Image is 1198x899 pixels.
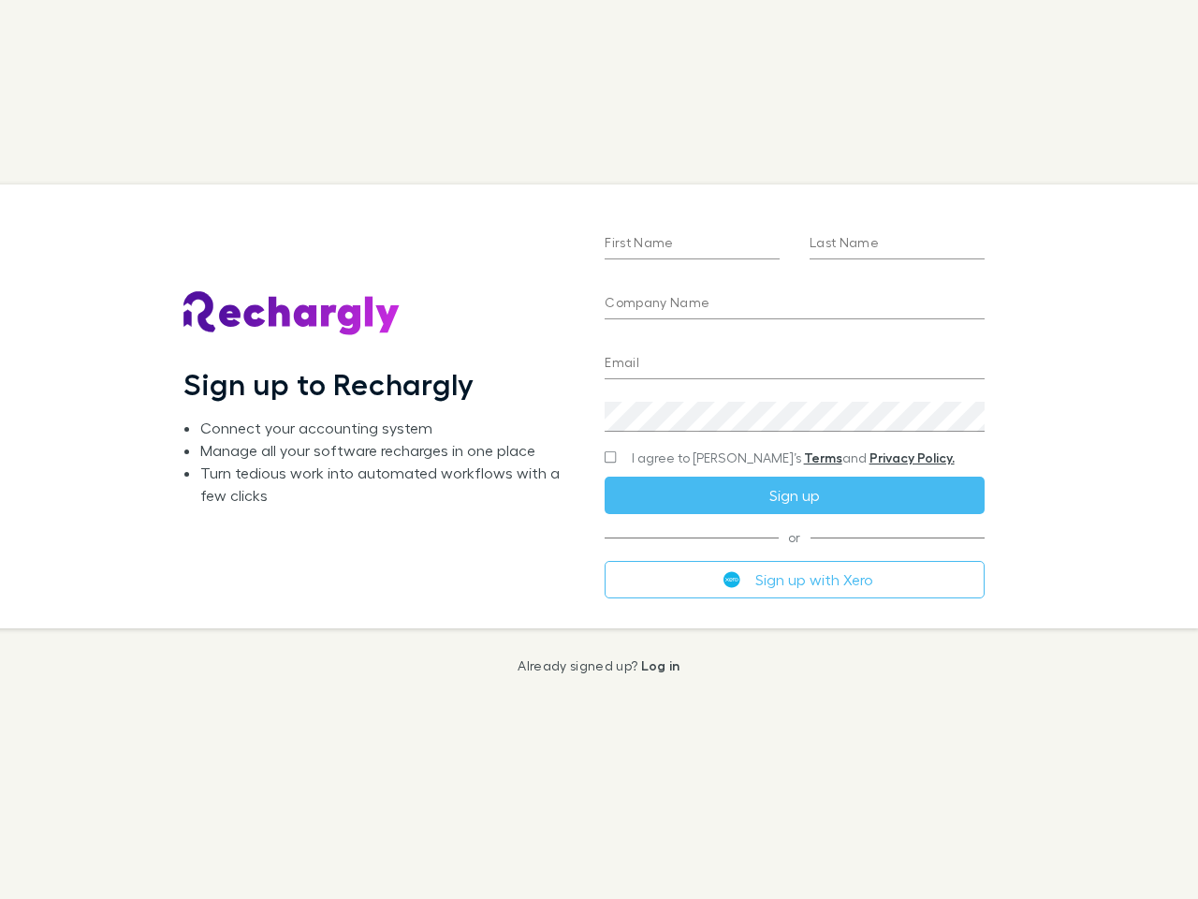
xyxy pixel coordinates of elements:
[869,449,955,465] a: Privacy Policy.
[200,462,575,507] li: Turn tedious work into automated workflows with a few clicks
[632,449,955,467] span: I agree to [PERSON_NAME]’s and
[641,657,680,673] a: Log in
[605,477,984,514] button: Sign up
[183,366,475,402] h1: Sign up to Rechargly
[200,417,575,439] li: Connect your accounting system
[183,291,401,336] img: Rechargly's Logo
[723,571,740,588] img: Xero's logo
[518,658,679,673] p: Already signed up?
[605,561,984,598] button: Sign up with Xero
[804,449,842,465] a: Terms
[605,537,984,538] span: or
[200,439,575,462] li: Manage all your software recharges in one place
